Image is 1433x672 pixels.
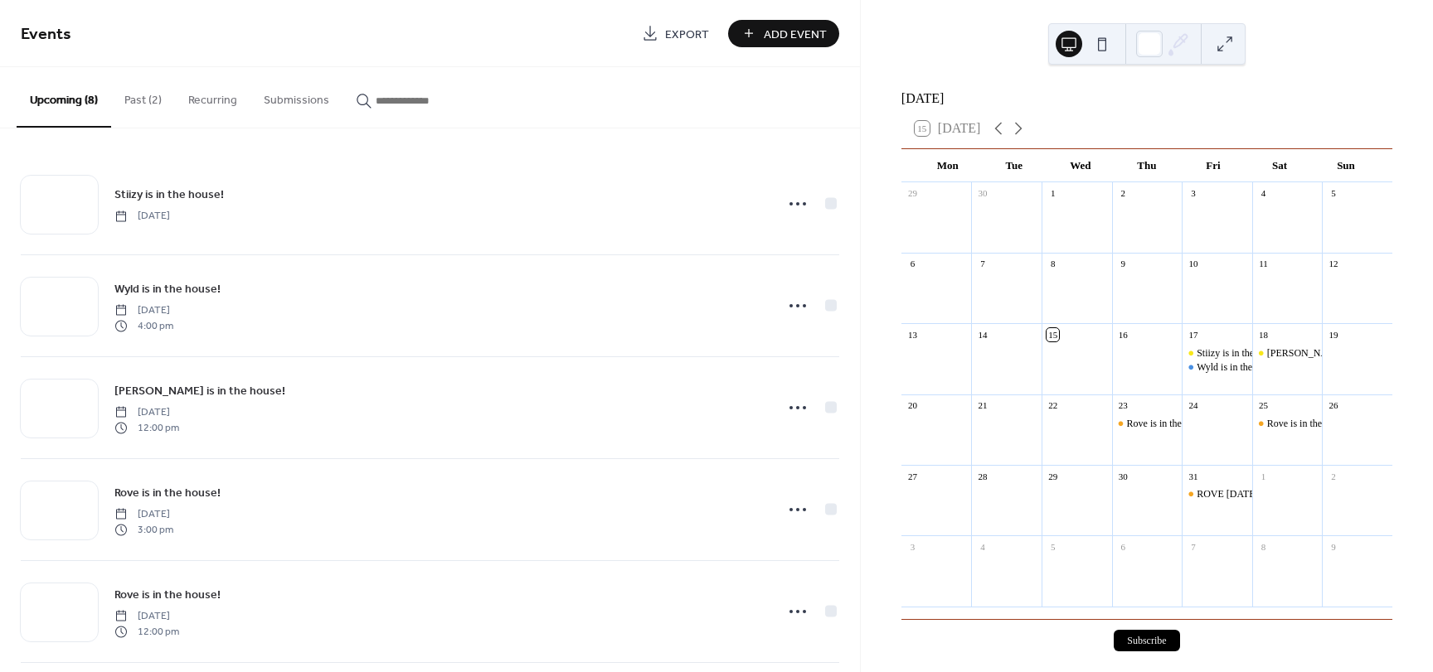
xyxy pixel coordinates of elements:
span: [DATE] [114,209,170,224]
span: [DATE] [114,303,173,318]
div: 30 [1117,470,1129,482]
div: ROVE Halloween Promo [1182,487,1252,501]
div: Stiizy is in the house! [1197,346,1283,360]
div: 11 [1257,258,1270,270]
div: 19 [1327,328,1339,341]
span: 12:00 pm [114,624,179,639]
div: 29 [906,187,919,200]
div: 15 [1047,328,1059,341]
div: [PERSON_NAME] is in the house! [1267,346,1409,360]
span: [DATE] [114,507,173,522]
div: Tue [981,149,1047,182]
button: Subscribe [1114,630,1179,651]
div: 16 [1117,328,1129,341]
span: [DATE] [114,609,179,624]
button: Add Event [728,20,839,47]
div: 30 [976,187,989,200]
div: 8 [1257,540,1270,553]
div: 26 [1327,399,1339,412]
div: 28 [976,470,989,482]
div: 3 [1187,187,1199,200]
div: Rove is in the house! [1112,417,1183,431]
div: 29 [1047,470,1059,482]
a: Wyld is in the house! [114,279,221,298]
span: Add Event [764,26,827,43]
div: 24 [1187,399,1199,412]
div: 5 [1327,187,1339,200]
div: 7 [976,258,989,270]
span: Stiizy is in the house! [114,186,224,204]
span: Wyld is in the house! [114,281,221,298]
a: Rove is in the house! [114,585,221,604]
div: 5 [1047,540,1059,553]
div: 31 [1187,470,1199,482]
div: 18 [1257,328,1270,341]
div: Stiizy is in the house! [1182,346,1252,360]
span: Rove is in the house! [114,485,221,502]
button: Upcoming (8) [17,67,111,128]
span: [PERSON_NAME] is in the house! [114,383,285,400]
div: Wyld is in the house! [1182,360,1252,375]
div: Goldkine is in the house! [1252,346,1323,360]
div: Rove is in the house! [1252,417,1323,431]
div: 25 [1257,399,1270,412]
div: Rove is in the house! [1267,417,1351,431]
div: 21 [976,399,989,412]
div: 4 [1257,187,1270,200]
span: [DATE] [114,405,179,420]
div: Wyld is in the house! [1197,360,1281,375]
div: 27 [906,470,919,482]
div: Wed [1047,149,1114,182]
div: 12 [1327,258,1339,270]
div: 6 [1117,540,1129,553]
div: 14 [976,328,989,341]
div: 2 [1327,470,1339,482]
div: Mon [915,149,981,182]
div: 3 [906,540,919,553]
div: 1 [1257,470,1270,482]
div: Thu [1114,149,1180,182]
div: 6 [906,258,919,270]
span: Export [665,26,709,43]
div: 20 [906,399,919,412]
div: ROVE [DATE] Promo [1197,487,1287,501]
span: 3:00 pm [114,522,173,537]
div: 8 [1047,258,1059,270]
span: 12:00 pm [114,420,179,435]
div: Rove is in the house! [1127,417,1211,431]
div: 1 [1047,187,1059,200]
div: 10 [1187,258,1199,270]
div: 9 [1327,540,1339,553]
div: [DATE] [901,89,1392,109]
a: [PERSON_NAME] is in the house! [114,381,285,400]
button: Recurring [175,67,250,126]
button: Past (2) [111,67,175,126]
div: Sat [1246,149,1313,182]
div: 22 [1047,399,1059,412]
div: 23 [1117,399,1129,412]
span: Events [21,18,71,51]
div: 13 [906,328,919,341]
div: 9 [1117,258,1129,270]
div: 2 [1117,187,1129,200]
div: 17 [1187,328,1199,341]
a: Stiizy is in the house! [114,185,224,204]
div: Sun [1313,149,1379,182]
button: Submissions [250,67,342,126]
div: 7 [1187,540,1199,553]
div: 4 [976,540,989,553]
span: Rove is in the house! [114,587,221,604]
span: 4:00 pm [114,318,173,333]
div: Fri [1180,149,1246,182]
a: Rove is in the house! [114,483,221,502]
a: Export [629,20,721,47]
